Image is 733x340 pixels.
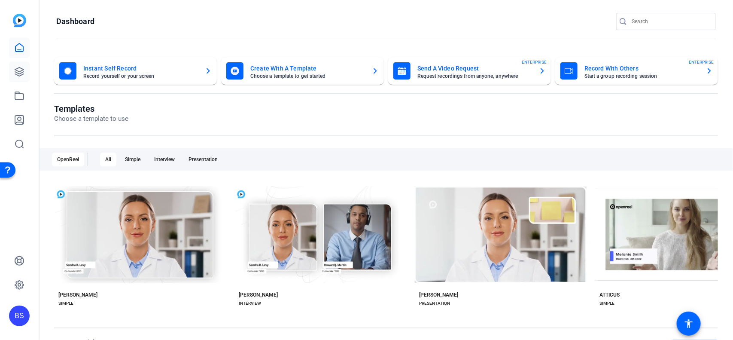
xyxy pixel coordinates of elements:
[183,153,223,166] div: Presentation
[584,74,699,79] mat-card-subtitle: Start a group recording session
[100,153,116,166] div: All
[83,74,198,79] mat-card-subtitle: Record yourself or your screen
[56,16,94,27] h1: Dashboard
[584,63,699,74] mat-card-title: Record With Others
[9,306,30,326] div: BS
[239,300,261,307] div: INTERVIEW
[689,59,714,65] span: ENTERPRISE
[250,74,365,79] mat-card-subtitle: Choose a template to get started
[684,319,694,329] mat-icon: accessibility
[83,63,198,74] mat-card-title: Instant Self Record
[417,74,532,79] mat-card-subtitle: Request recordings from anyone, anywhere
[149,153,180,166] div: Interview
[120,153,146,166] div: Simple
[250,63,365,74] mat-card-title: Create With A Template
[522,59,547,65] span: ENTERPRISE
[221,57,384,85] button: Create With A TemplateChoose a template to get started
[54,104,128,114] h1: Templates
[58,300,73,307] div: SIMPLE
[54,57,217,85] button: Instant Self RecordRecord yourself or your screen
[599,300,614,307] div: SIMPLE
[599,291,620,298] div: ATTICUS
[239,291,278,298] div: [PERSON_NAME]
[52,153,84,166] div: OpenReel
[13,14,26,27] img: blue-gradient.svg
[632,16,709,27] input: Search
[555,57,718,85] button: Record With OthersStart a group recording sessionENTERPRISE
[54,114,128,124] p: Choose a template to use
[58,291,97,298] div: [PERSON_NAME]
[419,291,458,298] div: [PERSON_NAME]
[417,63,532,74] mat-card-title: Send A Video Request
[419,300,450,307] div: PRESENTATION
[388,57,551,85] button: Send A Video RequestRequest recordings from anyone, anywhereENTERPRISE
